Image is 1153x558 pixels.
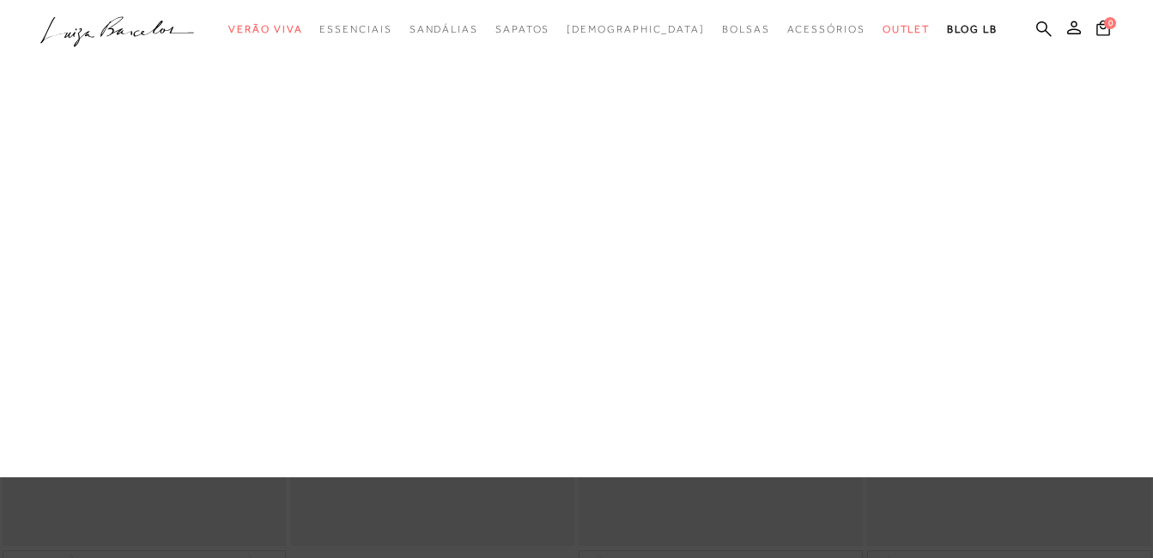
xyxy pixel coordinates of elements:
[1104,17,1116,29] span: 0
[947,23,997,35] span: BLOG LB
[787,14,865,45] a: categoryNavScreenReaderText
[319,23,391,35] span: Essenciais
[722,14,770,45] a: categoryNavScreenReaderText
[883,14,931,45] a: categoryNavScreenReaderText
[228,23,302,35] span: Verão Viva
[410,14,478,45] a: categoryNavScreenReaderText
[410,23,478,35] span: Sandálias
[567,23,705,35] span: [DEMOGRAPHIC_DATA]
[495,23,549,35] span: Sapatos
[319,14,391,45] a: categoryNavScreenReaderText
[1091,19,1115,42] button: 0
[567,14,705,45] a: noSubCategoriesText
[787,23,865,35] span: Acessórios
[228,14,302,45] a: categoryNavScreenReaderText
[722,23,770,35] span: Bolsas
[947,14,997,45] a: BLOG LB
[495,14,549,45] a: categoryNavScreenReaderText
[883,23,931,35] span: Outlet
